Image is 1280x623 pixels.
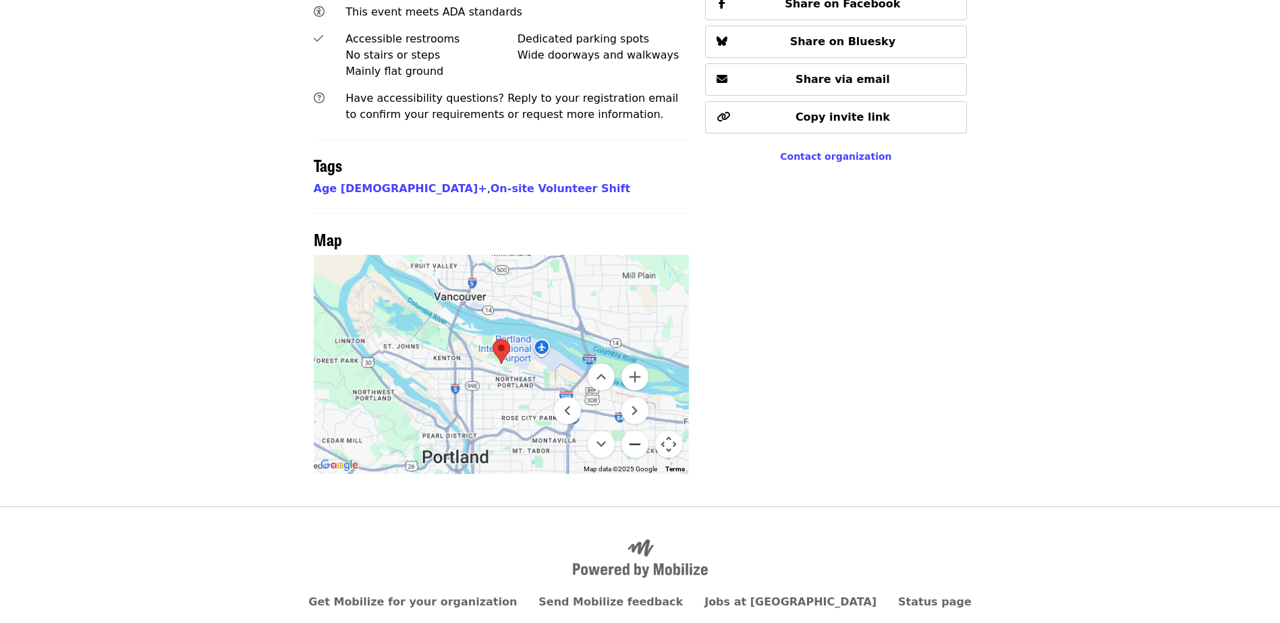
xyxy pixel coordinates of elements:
[665,465,685,473] a: Terms (opens in new tab)
[314,92,325,105] i: question-circle icon
[796,111,890,123] span: Copy invite link
[314,5,325,18] i: universal-access icon
[317,456,362,474] a: Open this area in Google Maps (opens a new window)
[345,63,518,80] div: Mainly flat ground
[621,397,648,424] button: Move right
[518,47,690,63] div: Wide doorways and walkways
[573,539,708,578] img: Powered by Mobilize
[314,182,491,195] span: ,
[705,63,966,96] button: Share via email
[314,227,342,251] span: Map
[588,363,615,390] button: Move up
[621,363,648,390] button: Zoom in
[345,92,678,121] span: Have accessibility questions? Reply to your registration email to confirm your requirements or re...
[491,182,630,195] a: On-site Volunteer Shift
[345,5,522,18] span: This event meets ADA standards
[314,594,967,610] nav: Primary footer navigation
[345,31,518,47] div: Accessible restrooms
[554,397,581,424] button: Move left
[621,431,648,458] button: Zoom out
[518,31,690,47] div: Dedicated parking spots
[705,101,966,133] button: Copy invite link
[308,595,517,608] a: Get Mobilize for your organization
[317,456,362,474] img: Google
[588,431,615,458] button: Move down
[790,35,896,48] span: Share on Bluesky
[538,595,683,608] a: Send Mobilize feedback
[655,431,682,458] button: Map camera controls
[584,465,657,473] span: Map data ©2025 Google
[898,595,972,608] a: Status page
[780,151,891,162] a: Contact organization
[314,182,487,195] a: Age [DEMOGRAPHIC_DATA]+
[314,153,342,177] span: Tags
[704,595,876,608] a: Jobs at [GEOGRAPHIC_DATA]
[705,26,966,58] button: Share on Bluesky
[796,73,890,86] span: Share via email
[345,47,518,63] div: No stairs or steps
[314,32,323,45] i: check icon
